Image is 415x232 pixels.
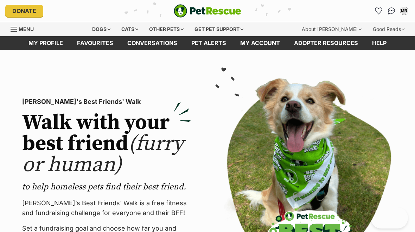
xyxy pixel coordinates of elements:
[373,5,410,17] ul: Account quick links
[297,22,366,36] div: About [PERSON_NAME]
[22,97,191,107] p: [PERSON_NAME]'s Best Friends' Walk
[116,22,143,36] div: Cats
[184,36,233,50] a: Pet alerts
[174,4,241,18] a: PetRescue
[144,22,189,36] div: Other pets
[11,22,39,35] a: Menu
[19,26,34,32] span: Menu
[373,5,384,17] a: Favourites
[287,36,365,50] a: Adopter resources
[386,5,397,17] a: Conversations
[120,36,184,50] a: conversations
[174,4,241,18] img: logo-e224e6f780fb5917bec1dbf3a21bbac754714ae5b6737aabdf751b685950b380.svg
[388,7,395,14] img: chat-41dd97257d64d25036548639549fe6c8038ab92f7586957e7f3b1b290dea8141.svg
[22,112,191,176] h2: Walk with your best friend
[401,7,408,14] div: MR
[371,207,408,228] iframe: Help Scout Beacon - Open
[87,22,115,36] div: Dogs
[190,22,248,36] div: Get pet support
[5,5,43,17] a: Donate
[22,131,184,178] span: (furry or human)
[22,181,191,193] p: to help homeless pets find their best friend.
[398,5,410,17] button: My account
[21,36,70,50] a: My profile
[70,36,120,50] a: Favourites
[233,36,287,50] a: My account
[365,36,394,50] a: Help
[368,22,410,36] div: Good Reads
[22,198,191,218] p: [PERSON_NAME]’s Best Friends' Walk is a free fitness and fundraising challenge for everyone and t...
